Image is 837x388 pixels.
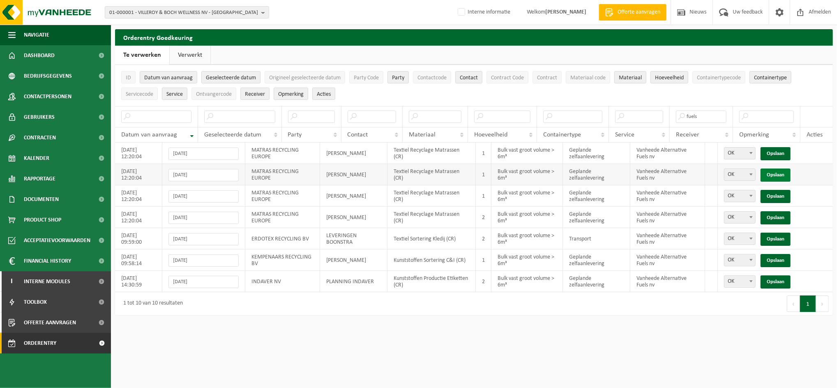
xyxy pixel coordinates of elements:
[476,185,491,207] td: 1
[460,75,478,81] span: Contact
[206,75,256,81] span: Geselecteerde datum
[191,88,236,100] button: OntvangercodeOntvangercode: Activate to sort
[115,228,162,249] td: [DATE] 09:59:00
[109,7,258,19] span: 01-000001 - VILLEROY & BOCH WELLNESS NV - [GEOGRAPHIC_DATA]
[387,228,476,249] td: Textiel Sortering Kledij (CR)
[349,71,383,83] button: Party CodeParty Code: Activate to sort
[24,312,76,333] span: Offerte aanvragen
[387,71,409,83] button: PartyParty: Activate to sort
[115,207,162,228] td: [DATE] 12:20:04
[245,249,320,271] td: KEMPENAARS RECYCLING BV
[320,249,387,271] td: [PERSON_NAME]
[320,228,387,249] td: LEVERINGEN BOONSTRA
[724,212,755,223] span: OK
[24,189,59,210] span: Documenten
[387,249,476,271] td: Kunststoffen Sortering C&I (CR)
[487,71,528,83] button: Contract CodeContract Code: Activate to sort
[563,249,630,271] td: Geplande zelfaanlevering
[491,228,563,249] td: Bulk vast groot volume > 6m³
[166,91,183,97] span: Service
[692,71,745,83] button: ContainertypecodeContainertypecode: Activate to sort
[245,271,320,292] td: INDAVER NV
[456,6,510,18] label: Interne informatie
[126,75,131,81] span: ID
[724,169,756,181] span: OK
[387,207,476,228] td: Textiel Recyclage Matrassen (CR)
[724,254,755,266] span: OK
[491,164,563,185] td: Bulk vast groot volume > 6m³
[140,71,197,83] button: Datum van aanvraagDatum van aanvraag: Activate to remove sorting
[630,207,705,228] td: Vanheede Alternative Fuels nv
[563,271,630,292] td: Geplande zelfaanlevering
[162,88,187,100] button: ServiceService: Activate to sort
[320,164,387,185] td: [PERSON_NAME]
[317,91,331,97] span: Acties
[761,233,791,246] a: Opslaan
[761,211,791,224] a: Opslaan
[630,249,705,271] td: Vanheede Alternative Fuels nv
[697,75,741,81] span: Containertypecode
[491,249,563,271] td: Bulk vast groot volume > 6m³
[265,71,345,83] button: Origineel geselecteerde datumOrigineel geselecteerde datum: Activate to sort
[724,190,755,202] span: OK
[615,132,634,138] span: Service
[144,75,193,81] span: Datum van aanvraag
[392,75,404,81] span: Party
[278,91,304,97] span: Opmerking
[24,127,56,148] span: Contracten
[115,249,162,271] td: [DATE] 09:58:14
[655,75,684,81] span: Hoeveelheid
[761,254,791,267] a: Opslaan
[320,207,387,228] td: [PERSON_NAME]
[115,271,162,292] td: [DATE] 14:30:59
[354,75,379,81] span: Party Code
[491,185,563,207] td: Bulk vast groot volume > 6m³
[563,228,630,249] td: Transport
[724,148,755,159] span: OK
[566,71,610,83] button: Materiaal codeMateriaal code: Activate to sort
[724,211,756,224] span: OK
[245,185,320,207] td: MATRAS RECYCLING EUROPE
[409,132,436,138] span: Materiaal
[121,71,136,83] button: IDID: Activate to sort
[739,132,769,138] span: Opmerking
[563,185,630,207] td: Geplande zelfaanlevering
[24,333,93,353] span: Orderentry Goedkeuring
[24,25,49,45] span: Navigatie
[121,132,177,138] span: Datum van aanvraag
[126,91,153,97] span: Servicecode
[619,75,642,81] span: Materiaal
[616,8,662,16] span: Offerte aanvragen
[24,107,55,127] span: Gebruikers
[245,91,265,97] span: Receiver
[491,143,563,164] td: Bulk vast groot volume > 6m³
[630,143,705,164] td: Vanheede Alternative Fuels nv
[614,71,646,83] button: MateriaalMateriaal: Activate to sort
[201,71,261,83] button: Geselecteerde datumGeselecteerde datum: Activate to sort
[754,75,787,81] span: Containertype
[115,164,162,185] td: [DATE] 12:20:04
[245,207,320,228] td: MATRAS RECYCLING EUROPE
[476,143,491,164] td: 1
[387,271,476,292] td: Kunststoffen Productie Etiketten (CR)
[348,132,368,138] span: Contact
[563,207,630,228] td: Geplande zelfaanlevering
[533,71,562,83] button: ContractContract: Activate to sort
[240,88,270,100] button: ReceiverReceiver: Activate to sort
[476,228,491,249] td: 2
[650,71,688,83] button: HoeveelheidHoeveelheid: Activate to sort
[630,228,705,249] td: Vanheede Alternative Fuels nv
[288,132,302,138] span: Party
[761,190,791,203] a: Opslaan
[455,71,482,83] button: ContactContact: Activate to sort
[245,164,320,185] td: MATRAS RECYCLING EUROPE
[24,169,55,189] span: Rapportage
[537,75,557,81] span: Contract
[115,46,169,65] a: Te verwerken
[563,164,630,185] td: Geplande zelfaanlevering
[543,132,581,138] span: Containertype
[119,296,183,311] div: 1 tot 10 van 10 resultaten
[724,233,756,245] span: OK
[24,271,70,292] span: Interne modules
